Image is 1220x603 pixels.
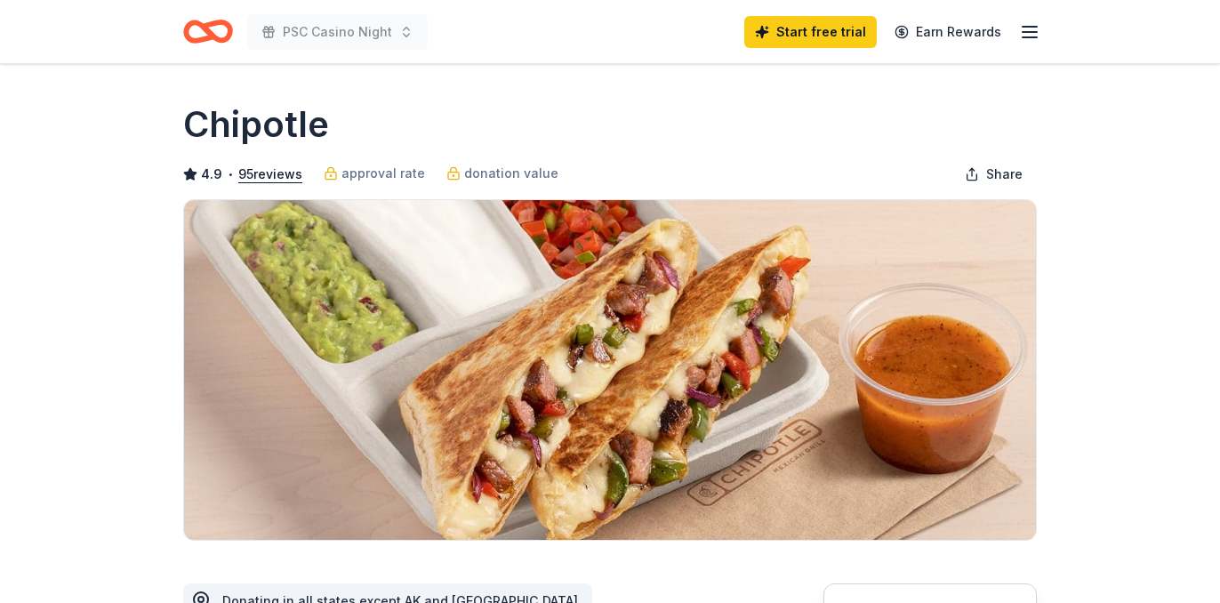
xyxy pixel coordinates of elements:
[324,163,425,184] a: approval rate
[464,163,558,184] span: donation value
[201,164,222,185] span: 4.9
[228,167,234,181] span: •
[238,164,302,185] button: 95reviews
[446,163,558,184] a: donation value
[986,164,1023,185] span: Share
[951,157,1037,192] button: Share
[283,21,392,43] span: PSC Casino Night
[183,11,233,52] a: Home
[744,16,877,48] a: Start free trial
[247,14,428,50] button: PSC Casino Night
[184,200,1036,540] img: Image for Chipotle
[183,100,329,149] h1: Chipotle
[884,16,1012,48] a: Earn Rewards
[341,163,425,184] span: approval rate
